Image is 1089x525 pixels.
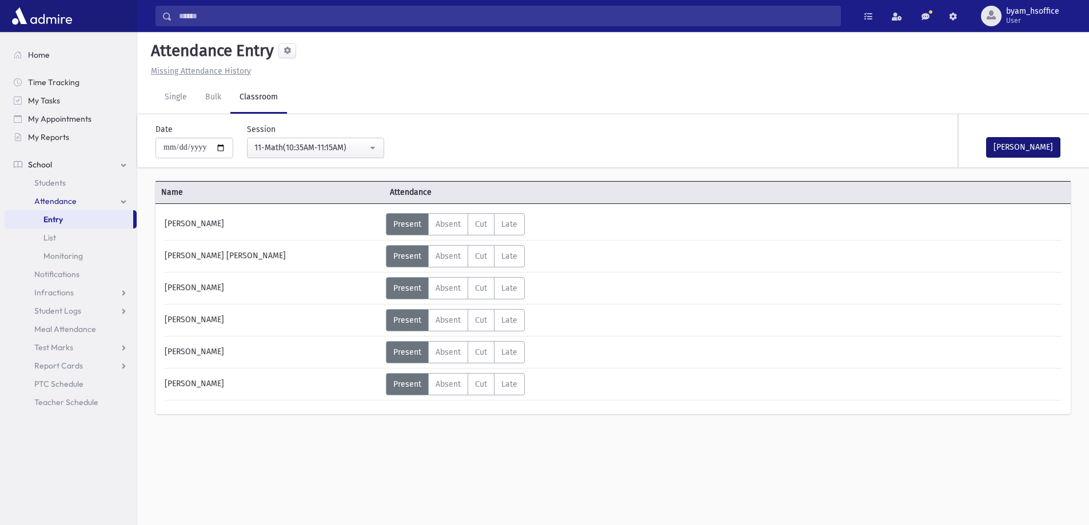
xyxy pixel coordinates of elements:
a: PTC Schedule [5,375,137,393]
a: School [5,155,137,174]
label: Date [155,123,173,135]
h5: Attendance Entry [146,41,274,61]
a: Time Tracking [5,73,137,91]
span: byam_hsoffice [1006,7,1059,16]
div: 11-Math(10:35AM-11:15AM) [254,142,368,154]
a: Home [5,46,137,64]
span: My Appointments [28,114,91,124]
label: Session [247,123,276,135]
input: Search [172,6,840,26]
span: Late [501,251,517,261]
button: [PERSON_NAME] [986,137,1060,158]
div: AttTypes [386,373,525,395]
a: Classroom [230,82,287,114]
span: Late [501,219,517,229]
span: Absent [436,251,461,261]
span: Present [393,379,421,389]
a: Students [5,174,137,192]
span: Entry [43,214,63,225]
span: Cut [475,379,487,389]
a: Entry [5,210,133,229]
span: Present [393,347,421,357]
div: AttTypes [386,213,525,235]
span: My Tasks [28,95,60,106]
img: AdmirePro [9,5,75,27]
div: [PERSON_NAME] [159,213,386,235]
div: AttTypes [386,341,525,363]
a: My Reports [5,128,137,146]
div: [PERSON_NAME] [159,277,386,299]
span: Monitoring [43,251,83,261]
a: Single [155,82,196,114]
a: Bulk [196,82,230,114]
span: Late [501,283,517,293]
span: Absent [436,283,461,293]
a: My Appointments [5,110,137,128]
button: 11-Math(10:35AM-11:15AM) [247,138,384,158]
span: PTC Schedule [34,379,83,389]
span: Present [393,251,421,261]
a: My Tasks [5,91,137,110]
a: List [5,229,137,247]
span: Time Tracking [28,77,79,87]
div: [PERSON_NAME] [159,373,386,395]
a: Infractions [5,283,137,302]
span: Cut [475,315,487,325]
a: Teacher Schedule [5,393,137,411]
span: Absent [436,219,461,229]
span: Infractions [34,287,74,298]
span: Present [393,315,421,325]
div: AttTypes [386,245,525,267]
a: Attendance [5,192,137,210]
a: Student Logs [5,302,137,320]
span: Present [393,219,421,229]
span: Notifications [34,269,79,279]
span: Present [393,283,421,293]
span: Report Cards [34,360,83,371]
span: School [28,159,52,170]
span: Cut [475,283,487,293]
span: Cut [475,347,487,357]
div: AttTypes [386,277,525,299]
a: Test Marks [5,338,137,356]
span: Cut [475,251,487,261]
a: Missing Attendance History [146,66,251,76]
span: Name [155,186,384,198]
span: Student Logs [34,306,81,316]
span: Late [501,347,517,357]
span: User [1006,16,1059,25]
span: Cut [475,219,487,229]
span: Late [501,315,517,325]
a: Meal Attendance [5,320,137,338]
span: Teacher Schedule [34,397,98,407]
div: AttTypes [386,309,525,331]
span: Absent [436,379,461,389]
span: Attendance [384,186,613,198]
a: Notifications [5,265,137,283]
u: Missing Attendance History [151,66,251,76]
span: Absent [436,347,461,357]
span: Test Marks [34,342,73,352]
span: Home [28,50,50,60]
span: Meal Attendance [34,324,96,334]
a: Report Cards [5,356,137,375]
span: Attendance [34,196,77,206]
div: [PERSON_NAME] [PERSON_NAME] [159,245,386,267]
span: List [43,233,56,243]
span: Students [34,178,66,188]
span: Absent [436,315,461,325]
div: [PERSON_NAME] [159,341,386,363]
div: [PERSON_NAME] [159,309,386,331]
span: Late [501,379,517,389]
span: My Reports [28,132,69,142]
a: Monitoring [5,247,137,265]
